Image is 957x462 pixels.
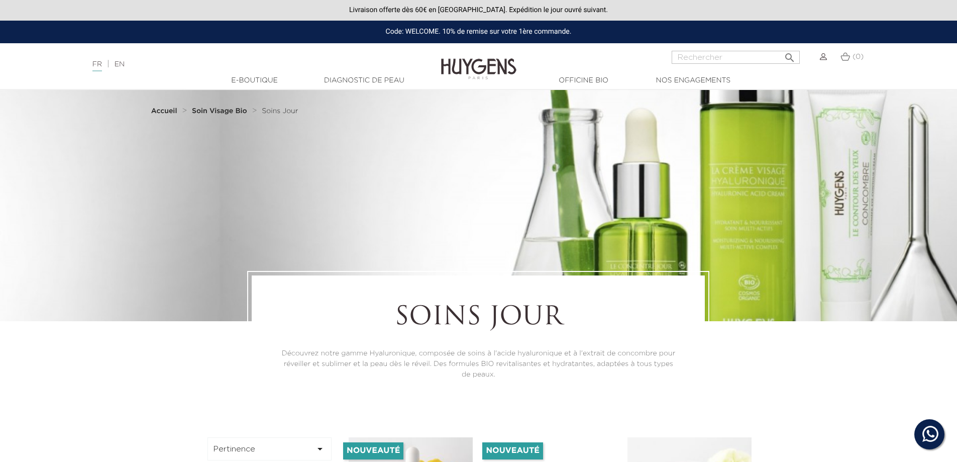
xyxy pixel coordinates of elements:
strong: Accueil [151,108,177,115]
i:  [314,443,326,455]
img: Huygens [441,42,516,81]
a: E-Boutique [204,75,305,86]
i:  [784,49,796,61]
p: Découvrez notre gamme Hyaluronique, composée de soins à l'acide hyaluronique et à l'extrait de co... [279,348,677,380]
a: FR [92,61,102,71]
a: Nos engagements [643,75,743,86]
span: (0) [853,53,864,60]
button: Pertinence [207,437,332,460]
a: Soins Jour [262,107,298,115]
span: Soins Jour [262,108,298,115]
input: Rechercher [672,51,800,64]
a: Officine Bio [534,75,634,86]
li: Nouveauté [343,442,403,459]
a: Soin Visage Bio [192,107,250,115]
a: EN [115,61,125,68]
button:  [781,48,799,61]
strong: Soin Visage Bio [192,108,247,115]
div: | [87,58,391,70]
a: Accueil [151,107,179,115]
h1: Soins Jour [279,303,677,333]
li: Nouveauté [482,442,543,459]
a: Diagnostic de peau [314,75,414,86]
